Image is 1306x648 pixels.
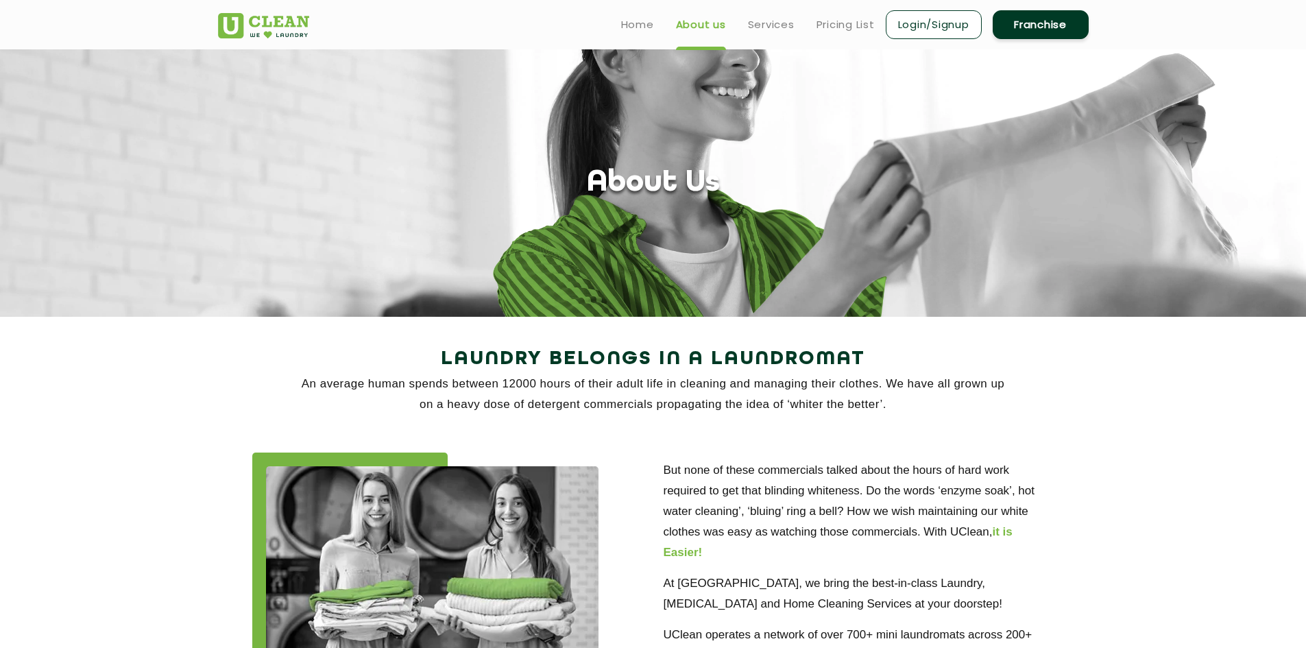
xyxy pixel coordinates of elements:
[587,166,720,201] h1: About Us
[218,13,309,38] img: UClean Laundry and Dry Cleaning
[817,16,875,33] a: Pricing List
[621,16,654,33] a: Home
[218,343,1089,376] h2: Laundry Belongs in a Laundromat
[993,10,1089,39] a: Franchise
[218,374,1089,415] p: An average human spends between 12000 hours of their adult life in cleaning and managing their cl...
[886,10,982,39] a: Login/Signup
[664,573,1054,614] p: At [GEOGRAPHIC_DATA], we bring the best-in-class Laundry, [MEDICAL_DATA] and Home Cleaning Servic...
[664,460,1054,563] p: But none of these commercials talked about the hours of hard work required to get that blinding w...
[748,16,795,33] a: Services
[676,16,726,33] a: About us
